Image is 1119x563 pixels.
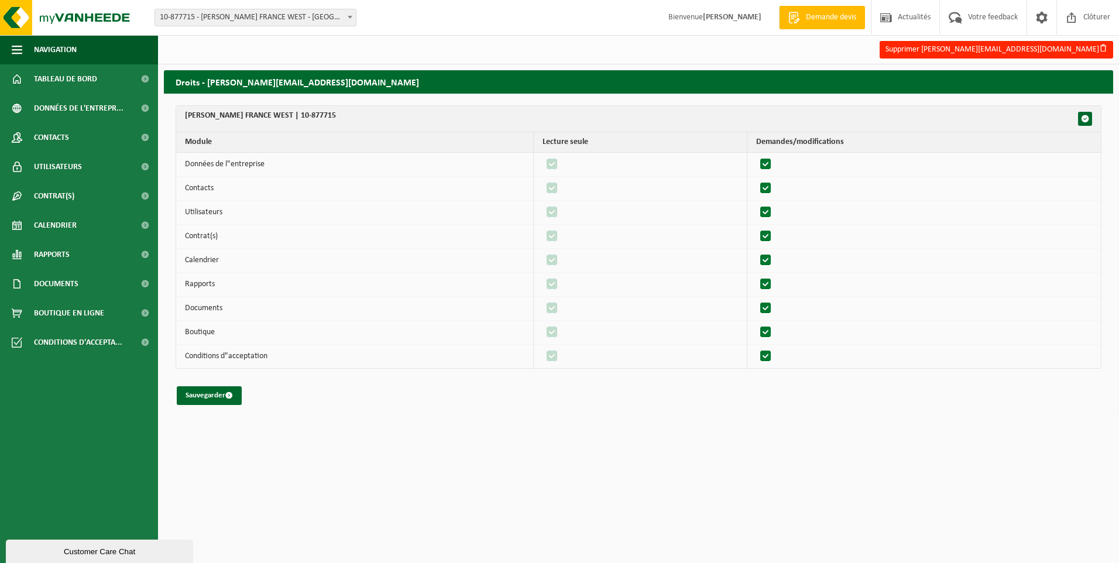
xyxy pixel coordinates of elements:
[747,132,1101,153] th: Demandes/modifications
[176,106,1101,132] th: [PERSON_NAME] FRANCE WEST | 10-877715
[176,225,534,249] td: Contrat(s)
[34,152,82,181] span: Utilisateurs
[176,153,534,177] td: Données de l"entreprise
[34,35,77,64] span: Navigation
[155,9,356,26] span: 10-877715 - ADLER PELZER FRANCE WEST - MORNAC
[176,177,534,201] td: Contacts
[176,201,534,225] td: Utilisateurs
[34,328,122,357] span: Conditions d'accepta...
[34,181,74,211] span: Contrat(s)
[176,321,534,345] td: Boutique
[34,64,97,94] span: Tableau de bord
[176,132,534,153] th: Module
[6,537,195,563] iframe: chat widget
[703,13,761,22] strong: [PERSON_NAME]
[176,345,534,368] td: Conditions d"acceptation
[534,132,748,153] th: Lecture seule
[176,273,534,297] td: Rapports
[34,298,104,328] span: Boutique en ligne
[34,94,123,123] span: Données de l'entrepr...
[779,6,865,29] a: Demande devis
[34,123,69,152] span: Contacts
[34,269,78,298] span: Documents
[164,70,1113,93] h2: Droits - [PERSON_NAME][EMAIL_ADDRESS][DOMAIN_NAME]
[155,9,356,26] span: 10-877715 - ADLER PELZER FRANCE WEST - MORNAC
[177,386,242,405] button: Sauvegarder
[176,249,534,273] td: Calendrier
[176,297,534,321] td: Documents
[34,240,70,269] span: Rapports
[803,12,859,23] span: Demande devis
[880,41,1113,59] button: Supprimer [PERSON_NAME][EMAIL_ADDRESS][DOMAIN_NAME]
[34,211,77,240] span: Calendrier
